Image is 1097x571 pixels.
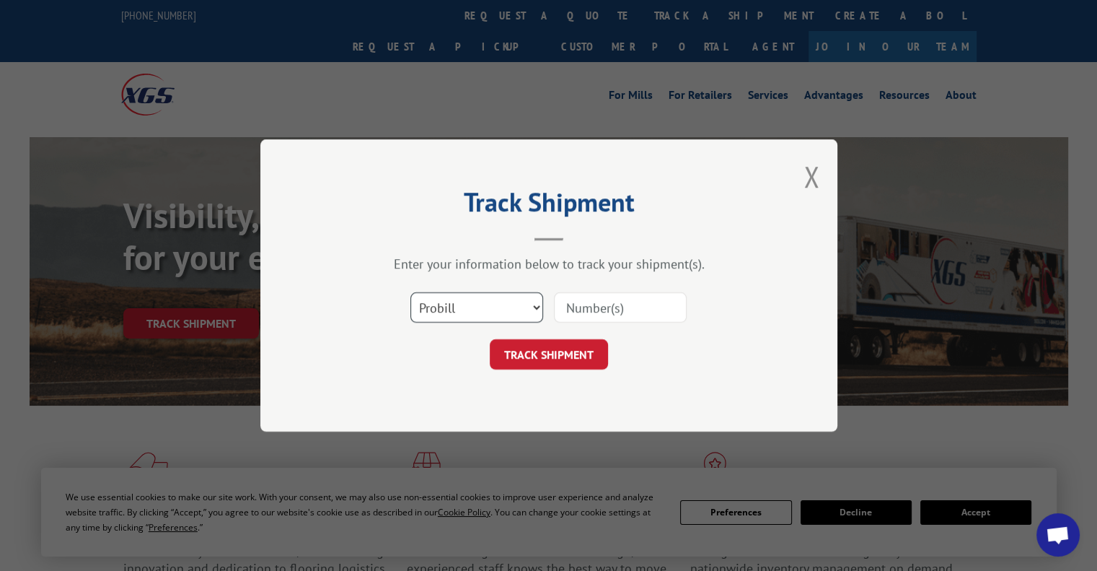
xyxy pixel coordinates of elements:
button: TRACK SHIPMENT [490,339,608,370]
div: Open chat [1036,513,1080,557]
input: Number(s) [554,292,687,323]
div: Enter your information below to track your shipment(s). [332,256,765,272]
button: Close modal [803,157,819,196]
h2: Track Shipment [332,192,765,219]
